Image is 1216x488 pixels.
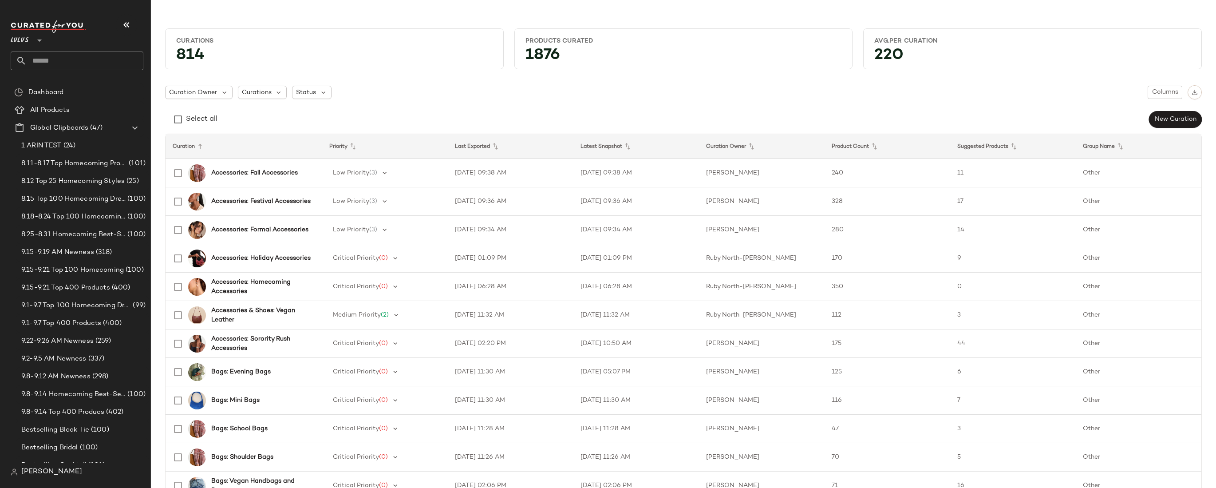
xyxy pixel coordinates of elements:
[699,329,825,358] td: [PERSON_NAME]
[950,159,1076,187] td: 11
[188,392,206,409] img: 2638911_02_front_2025-08-27.jpg
[126,212,146,222] span: (100)
[188,420,206,438] img: 2698451_01_OM_2025-08-06.jpg
[21,372,91,382] span: 9.8-9.12 AM Newness
[21,283,110,293] span: 9.15-9.21 Top 400 Products
[21,265,124,275] span: 9.15-9.21 Top 100 Homecoming
[186,114,217,125] div: Select all
[825,386,950,415] td: 116
[867,49,1198,65] div: 220
[573,386,699,415] td: [DATE] 11:30 AM
[573,415,699,443] td: [DATE] 11:28 AM
[188,363,206,381] img: 2698431_01_OM_2025-08-26.jpg
[14,88,23,97] img: svg%3e
[126,230,146,240] span: (100)
[131,301,146,311] span: (99)
[950,443,1076,472] td: 5
[448,329,573,358] td: [DATE] 02:20 PM
[21,212,126,222] span: 8.18-8.24 Top 100 Homecoming Dresses
[573,159,699,187] td: [DATE] 09:38 AM
[333,397,379,404] span: Critical Priority
[1076,159,1201,187] td: Other
[21,318,101,329] span: 9.1-9.7 Top 400 Products
[21,194,126,204] span: 8.15 Top 100 Homecoming Dresses
[211,452,273,462] b: Bags: Shoulder Bags
[211,254,311,263] b: Accessories: Holiday Accessories
[211,367,271,377] b: Bags: Evening Bags
[211,334,312,353] b: Accessories: Sorority Rush Accessories
[333,226,369,233] span: Low Priority
[573,134,699,159] th: Latest Snapshot
[28,87,63,98] span: Dashboard
[188,221,206,239] img: 2735831_03_OM_2025-07-21.jpg
[333,369,379,375] span: Critical Priority
[825,415,950,443] td: 47
[573,301,699,329] td: [DATE] 11:32 AM
[525,37,842,45] div: Products Curated
[21,407,104,417] span: 9.8-9.14 Top 400 Producs
[333,170,369,176] span: Low Priority
[21,230,126,240] span: 8.25-8.31 Homecoming Best-Sellers
[30,105,70,115] span: All Products
[950,358,1076,386] td: 6
[126,389,146,400] span: (100)
[124,265,144,275] span: (100)
[188,164,206,182] img: 2698451_01_OM_2025-08-06.jpg
[333,283,379,290] span: Critical Priority
[1076,329,1201,358] td: Other
[699,159,825,187] td: [PERSON_NAME]
[699,244,825,273] td: Ruby North-[PERSON_NAME]
[448,415,573,443] td: [DATE] 11:28 AM
[333,454,379,460] span: Critical Priority
[369,198,377,205] span: (3)
[448,443,573,472] td: [DATE] 11:26 AM
[699,443,825,472] td: [PERSON_NAME]
[448,358,573,386] td: [DATE] 11:30 AM
[379,397,388,404] span: (0)
[1076,134,1201,159] th: Group Name
[448,159,573,187] td: [DATE] 09:38 AM
[825,187,950,216] td: 328
[448,134,573,159] th: Last Exported
[166,134,322,159] th: Curation
[211,306,312,325] b: Accessories & Shoes: Vegan Leather
[448,244,573,273] td: [DATE] 01:09 PM
[333,425,379,432] span: Critical Priority
[699,134,825,159] th: Curation Owner
[699,386,825,415] td: [PERSON_NAME]
[333,255,379,262] span: Critical Priority
[1149,111,1202,128] button: New Curation
[94,247,112,258] span: (318)
[1076,386,1201,415] td: Other
[369,226,377,233] span: (3)
[188,278,206,296] img: 2754491_01_OM_2025-09-19.jpg
[825,358,950,386] td: 125
[825,273,950,301] td: 350
[21,467,82,477] span: [PERSON_NAME]
[176,37,493,45] div: Curations
[379,369,388,375] span: (0)
[1152,89,1178,96] span: Columns
[950,187,1076,216] td: 17
[21,354,87,364] span: 9.2-9.5 AM Newness
[127,159,146,169] span: (101)
[11,20,86,33] img: cfy_white_logo.C9jOOHJF.svg
[448,386,573,415] td: [DATE] 11:30 AM
[573,216,699,244] td: [DATE] 09:34 AM
[1076,358,1201,386] td: Other
[322,134,448,159] th: Priority
[1076,187,1201,216] td: Other
[825,159,950,187] td: 240
[21,301,131,311] span: 9.1-9.7 Top 100 Homecoming Dresses
[188,306,206,324] img: 2756711_02_front_2025-09-12.jpg
[448,273,573,301] td: [DATE] 06:28 AM
[379,255,388,262] span: (0)
[825,244,950,273] td: 170
[188,250,206,267] img: 2716211_01_OM_2025-09-10.jpg
[101,318,122,329] span: (400)
[21,176,125,186] span: 8.12 Top 25 Homecoming Styles
[1192,89,1198,95] img: svg%3e
[874,37,1191,45] div: Avg.per Curation
[379,283,388,290] span: (0)
[169,49,500,65] div: 814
